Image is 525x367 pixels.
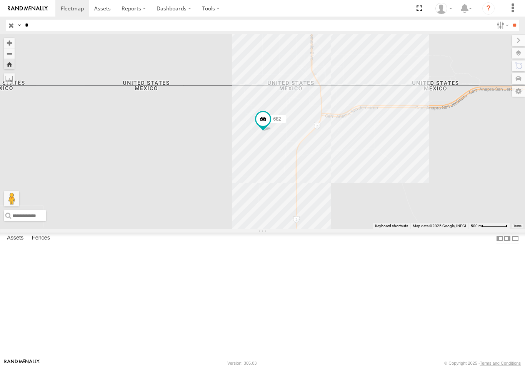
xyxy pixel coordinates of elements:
[375,223,408,229] button: Keyboard shortcuts
[512,233,519,244] label: Hide Summary Table
[4,48,15,59] button: Zoom out
[4,59,15,69] button: Zoom Home
[444,361,521,365] div: © Copyright 2025 -
[480,361,521,365] a: Terms and Conditions
[433,3,455,14] div: foxconn f
[227,361,257,365] div: Version: 305.03
[413,224,466,228] span: Map data ©2025 Google, INEGI
[513,224,522,227] a: Terms
[503,233,511,244] label: Dock Summary Table to the Right
[3,233,27,244] label: Assets
[496,233,503,244] label: Dock Summary Table to the Left
[16,20,22,31] label: Search Query
[468,223,510,229] button: Map Scale: 500 m per 62 pixels
[4,38,15,48] button: Zoom in
[28,233,54,244] label: Fences
[482,2,495,15] i: ?
[4,191,19,206] button: Drag Pegman onto the map to open Street View
[512,86,525,97] label: Map Settings
[273,116,281,122] span: 682
[4,359,40,367] a: Visit our Website
[4,73,15,84] label: Measure
[493,20,510,31] label: Search Filter Options
[471,224,482,228] span: 500 m
[8,6,48,11] img: rand-logo.svg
